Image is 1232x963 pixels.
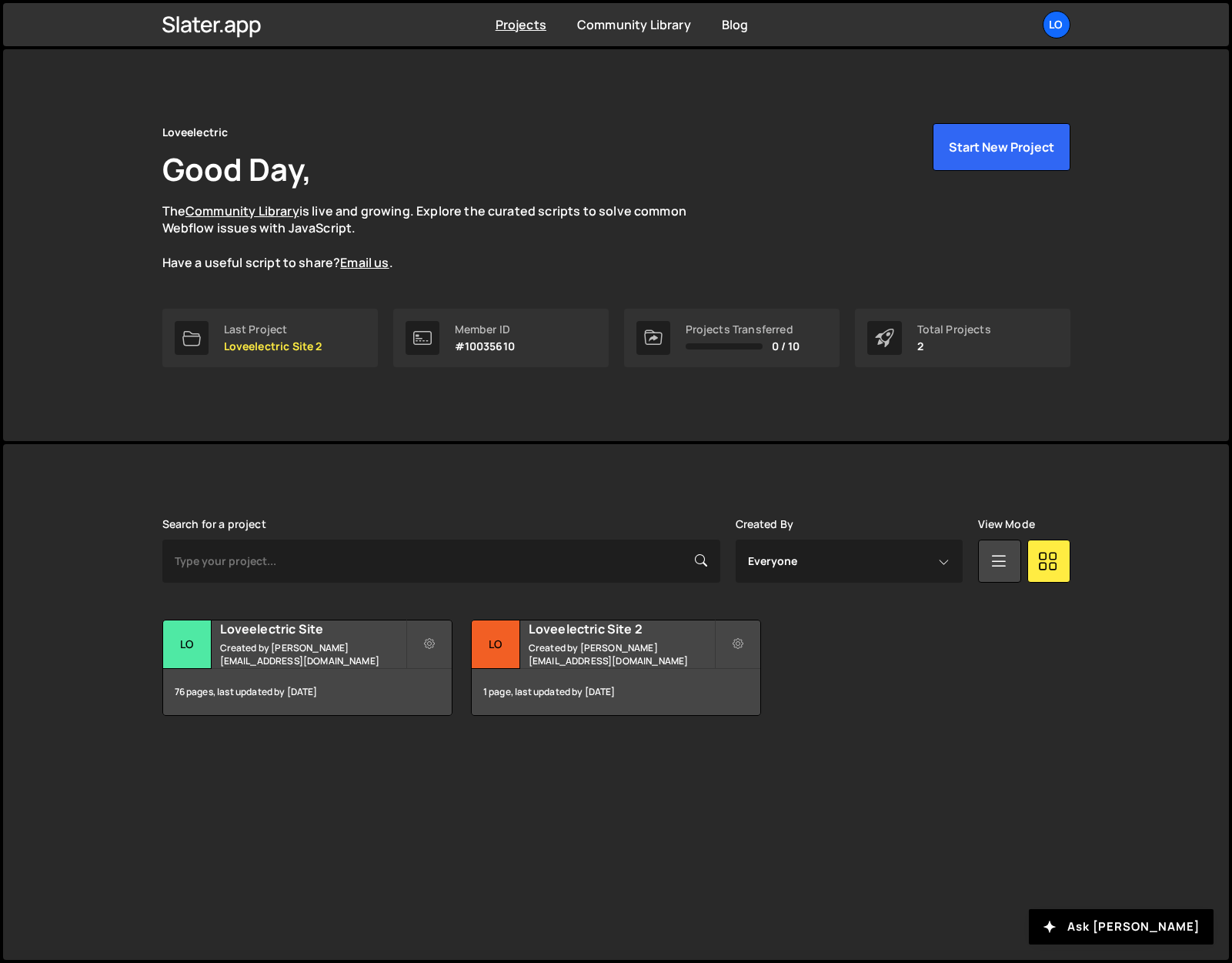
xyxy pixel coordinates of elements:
[162,518,266,530] label: Search for a project
[496,16,546,33] a: Projects
[185,202,299,219] a: Community Library
[163,669,452,715] div: 76 pages, last updated by [DATE]
[220,620,406,637] h2: Loveelectric Site
[162,309,378,367] a: Last Project Loveelectric Site 2
[162,620,452,716] a: Lo Loveelectric Site Created by [PERSON_NAME][EMAIL_ADDRESS][DOMAIN_NAME] 76 pages, last updated ...
[162,148,312,190] h1: Good Day,
[686,323,800,336] div: Projects Transferred
[577,16,691,33] a: Community Library
[224,340,322,353] p: Loveelectric Site 2
[224,323,322,336] div: Last Project
[722,16,749,33] a: Blog
[1043,11,1070,38] a: Lo
[529,620,714,637] h2: Loveelectric Site 2
[978,518,1035,530] label: View Mode
[220,641,406,667] small: Created by [PERSON_NAME][EMAIL_ADDRESS][DOMAIN_NAME]
[471,620,761,716] a: Lo Loveelectric Site 2 Created by [PERSON_NAME][EMAIL_ADDRESS][DOMAIN_NAME] 1 page, last updated ...
[472,669,760,715] div: 1 page, last updated by [DATE]
[472,620,520,669] div: Lo
[162,202,716,272] p: The is live and growing. Explore the curated scripts to solve common Webflow issues with JavaScri...
[162,123,229,142] div: Loveelectric
[917,323,991,336] div: Total Projects
[736,518,794,530] label: Created By
[340,254,389,271] a: Email us
[162,540,720,583] input: Type your project...
[772,340,800,353] span: 0 / 10
[455,323,515,336] div: Member ID
[1029,909,1214,945] button: Ask [PERSON_NAME]
[529,641,714,667] small: Created by [PERSON_NAME][EMAIL_ADDRESS][DOMAIN_NAME]
[917,340,991,353] p: 2
[163,620,212,669] div: Lo
[933,123,1070,171] button: Start New Project
[455,340,515,353] p: #10035610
